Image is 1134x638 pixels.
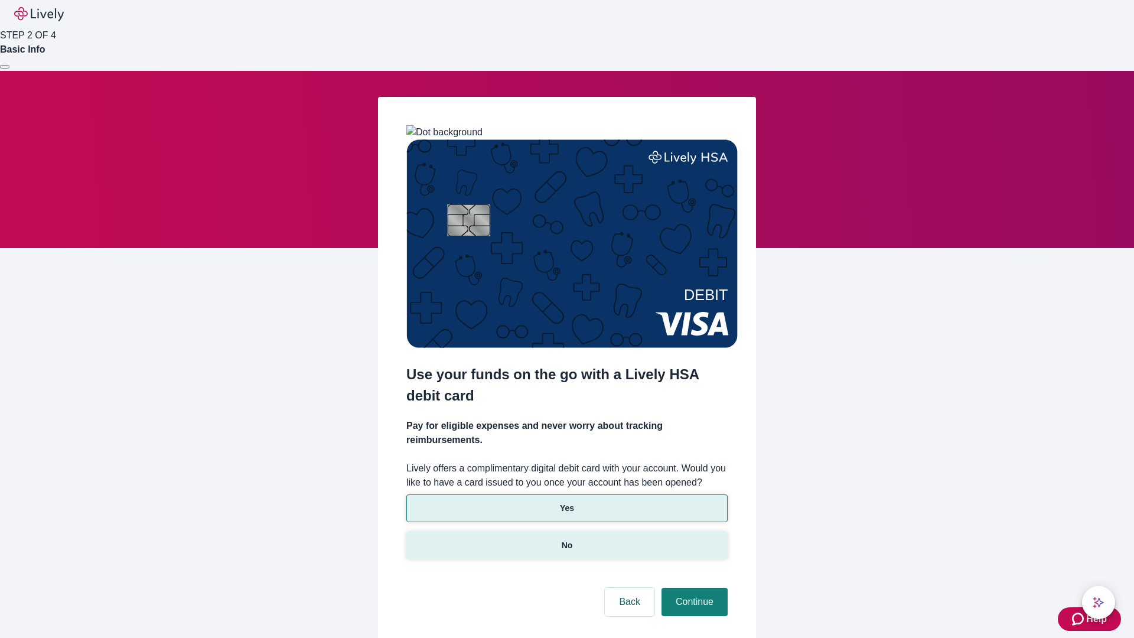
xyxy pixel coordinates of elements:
[560,502,574,515] p: Yes
[406,532,728,559] button: No
[1082,586,1115,619] button: chat
[406,494,728,522] button: Yes
[406,419,728,447] h4: Pay for eligible expenses and never worry about tracking reimbursements.
[406,139,738,348] img: Debit card
[1093,597,1104,608] svg: Lively AI Assistant
[562,539,573,552] p: No
[14,7,64,21] img: Lively
[406,461,728,490] label: Lively offers a complimentary digital debit card with your account. Would you like to have a card...
[1058,607,1121,631] button: Zendesk support iconHelp
[605,588,654,616] button: Back
[1086,612,1107,626] span: Help
[406,364,728,406] h2: Use your funds on the go with a Lively HSA debit card
[1072,612,1086,626] svg: Zendesk support icon
[661,588,728,616] button: Continue
[406,125,483,139] img: Dot background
